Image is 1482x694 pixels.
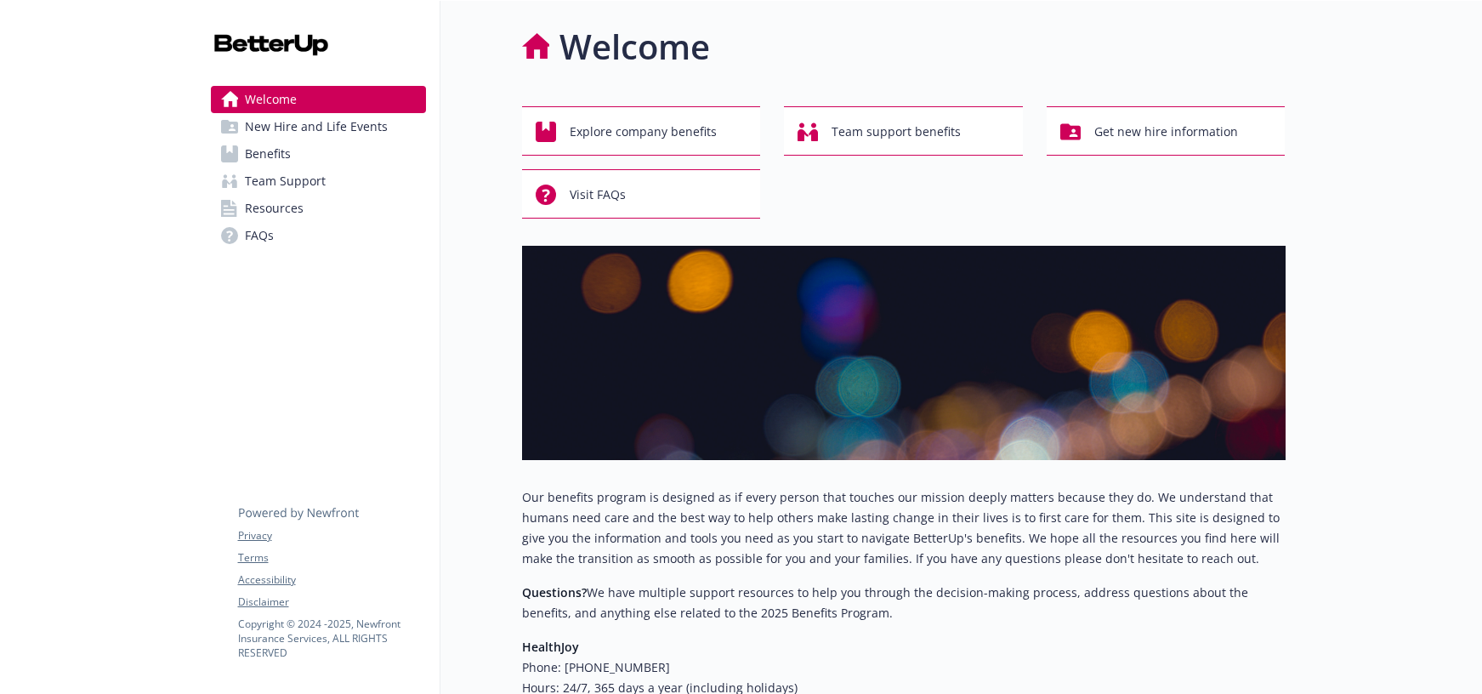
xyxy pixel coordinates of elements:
h6: Phone: [PHONE_NUMBER] [522,657,1286,678]
a: New Hire and Life Events [211,113,426,140]
button: Team support benefits [784,106,1023,156]
span: Get new hire information [1094,116,1238,148]
span: Benefits [245,140,291,168]
span: Explore company benefits [570,116,717,148]
a: Resources [211,195,426,222]
a: Welcome [211,86,426,113]
p: Our benefits program is designed as if every person that touches our mission deeply matters becau... [522,487,1286,569]
strong: HealthJoy [522,639,579,655]
button: Explore company benefits [522,106,761,156]
strong: Questions? [522,584,587,600]
span: New Hire and Life Events [245,113,388,140]
a: Accessibility [238,572,425,588]
span: Resources [245,195,304,222]
a: Benefits [211,140,426,168]
button: Visit FAQs [522,169,761,219]
span: Team support benefits [832,116,961,148]
span: Welcome [245,86,297,113]
p: We have multiple support resources to help you through the decision-making process, address quest... [522,583,1286,623]
h1: Welcome [559,21,710,72]
img: overview page banner [522,246,1286,460]
a: Terms [238,550,425,566]
a: FAQs [211,222,426,249]
a: Disclaimer [238,594,425,610]
button: Get new hire information [1047,106,1286,156]
span: Team Support [245,168,326,195]
a: Team Support [211,168,426,195]
span: FAQs [245,222,274,249]
p: Copyright © 2024 - 2025 , Newfront Insurance Services, ALL RIGHTS RESERVED [238,617,425,660]
a: Privacy [238,528,425,543]
span: Visit FAQs [570,179,626,211]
